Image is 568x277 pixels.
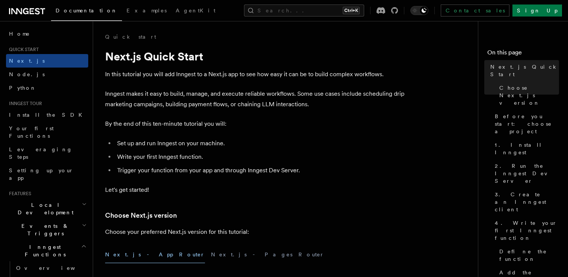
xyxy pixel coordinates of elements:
[105,210,177,221] a: Choose Next.js version
[495,191,559,213] span: 3. Create an Inngest client
[6,198,88,219] button: Local Development
[9,112,87,118] span: Install the SDK
[105,227,405,237] p: Choose your preferred Next.js version for this tutorial:
[499,248,559,263] span: Define the function
[13,261,88,275] a: Overview
[410,6,428,15] button: Toggle dark mode
[495,162,559,185] span: 2. Run the Inngest Dev Server
[105,246,205,263] button: Next.js - App Router
[105,119,405,129] p: By the end of this ten-minute tutorial you will:
[499,84,559,107] span: Choose Next.js version
[6,101,42,107] span: Inngest tour
[9,71,45,77] span: Node.js
[441,5,509,17] a: Contact sales
[6,143,88,164] a: Leveraging Steps
[176,8,215,14] span: AgentKit
[495,141,559,156] span: 1. Install Inngest
[16,265,93,271] span: Overview
[492,159,559,188] a: 2. Run the Inngest Dev Server
[9,85,36,91] span: Python
[6,27,88,41] a: Home
[495,219,559,242] span: 4. Write your first Inngest function
[6,240,88,261] button: Inngest Functions
[244,5,364,17] button: Search...Ctrl+K
[105,69,405,80] p: In this tutorial you will add Inngest to a Next.js app to see how easy it can be to build complex...
[343,7,360,14] kbd: Ctrl+K
[492,138,559,159] a: 1. Install Inngest
[487,48,559,60] h4: On this page
[105,50,405,63] h1: Next.js Quick Start
[9,125,54,139] span: Your first Functions
[487,60,559,81] a: Next.js Quick Start
[56,8,118,14] span: Documentation
[127,8,167,14] span: Examples
[9,146,72,160] span: Leveraging Steps
[9,30,30,38] span: Home
[115,138,405,149] li: Set up and run Inngest on your machine.
[492,188,559,216] a: 3. Create an Inngest client
[51,2,122,21] a: Documentation
[171,2,220,20] a: AgentKit
[122,2,171,20] a: Examples
[6,243,81,258] span: Inngest Functions
[6,201,82,216] span: Local Development
[105,185,405,195] p: Let's get started!
[512,5,562,17] a: Sign Up
[9,58,45,64] span: Next.js
[6,108,88,122] a: Install the SDK
[496,81,559,110] a: Choose Next.js version
[211,246,324,263] button: Next.js - Pages Router
[6,191,31,197] span: Features
[495,113,559,135] span: Before you start: choose a project
[492,216,559,245] a: 4. Write your first Inngest function
[9,167,74,181] span: Setting up your app
[6,54,88,68] a: Next.js
[105,89,405,110] p: Inngest makes it easy to build, manage, and execute reliable workflows. Some use cases include sc...
[115,152,405,162] li: Write your first Inngest function.
[6,47,39,53] span: Quick start
[6,164,88,185] a: Setting up your app
[6,219,88,240] button: Events & Triggers
[6,68,88,81] a: Node.js
[6,81,88,95] a: Python
[490,63,559,78] span: Next.js Quick Start
[492,110,559,138] a: Before you start: choose a project
[105,33,156,41] a: Quick start
[496,245,559,266] a: Define the function
[6,222,82,237] span: Events & Triggers
[6,122,88,143] a: Your first Functions
[115,165,405,176] li: Trigger your function from your app and through Inngest Dev Server.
